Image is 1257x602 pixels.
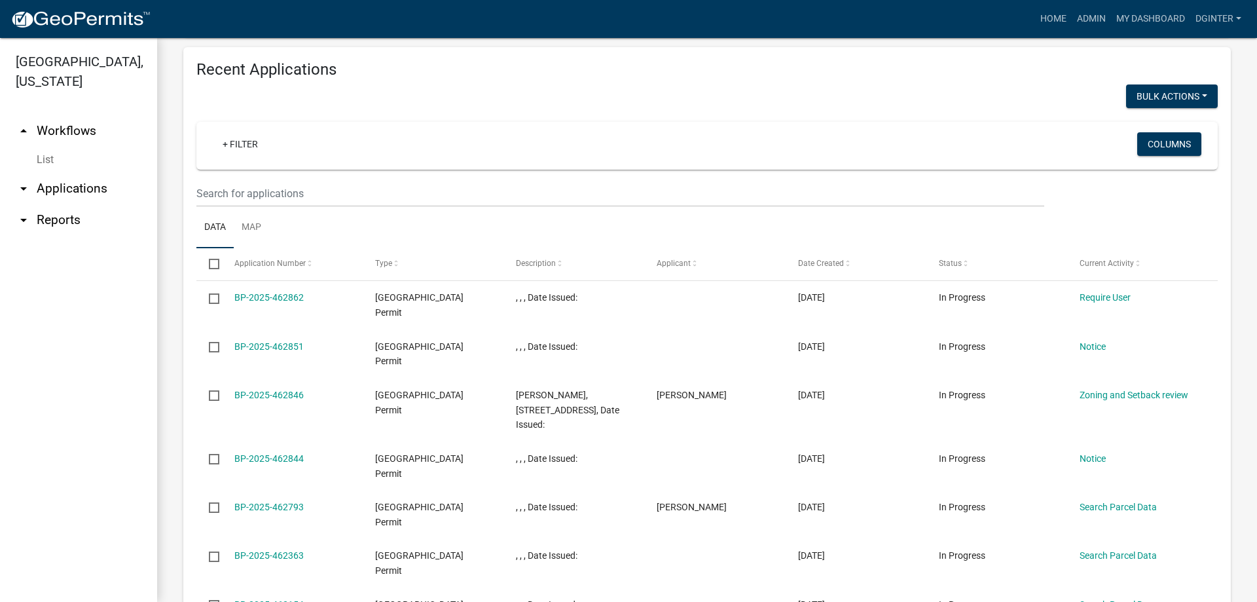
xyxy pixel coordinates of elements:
span: , , , Date Issued: [516,341,577,352]
span: 08/12/2025 [798,292,825,303]
a: Home [1035,7,1072,31]
a: Data [196,207,234,249]
span: 08/11/2025 [798,550,825,561]
a: BP-2025-462844 [234,453,304,464]
a: Admin [1072,7,1111,31]
a: + Filter [212,132,268,156]
a: Require User [1080,292,1131,303]
span: In Progress [939,550,985,561]
a: BP-2025-462846 [234,390,304,400]
datatable-header-cell: Type [363,248,503,280]
datatable-header-cell: Application Number [221,248,362,280]
button: Columns [1137,132,1201,156]
a: Map [234,207,269,249]
span: Jeri Pasbrig [657,390,727,400]
span: 08/12/2025 [798,502,825,512]
span: , , , Date Issued: [516,453,577,464]
datatable-header-cell: Applicant [644,248,785,280]
span: , , , Date Issued: [516,502,577,512]
input: Search for applications [196,180,1044,207]
span: Current Activity [1080,259,1134,268]
a: BP-2025-462793 [234,502,304,512]
a: BP-2025-462851 [234,341,304,352]
a: Zoning and Setback review [1080,390,1188,400]
a: Search Parcel Data [1080,502,1157,512]
span: Status [939,259,962,268]
span: In Progress [939,292,985,303]
span: Isanti County Building Permit [375,502,464,527]
span: , , , Date Issued: [516,550,577,561]
a: Search Parcel Data [1080,550,1157,561]
span: Date Created [798,259,844,268]
datatable-header-cell: Current Activity [1067,248,1208,280]
span: Type [375,259,392,268]
span: Application Number [234,259,306,268]
button: Bulk Actions [1126,85,1218,108]
span: Isanti County Building Permit [375,292,464,318]
a: Notice [1080,341,1106,352]
span: Isanti County Building Permit [375,390,464,415]
span: 08/12/2025 [798,453,825,464]
datatable-header-cell: Select [196,248,221,280]
i: arrow_drop_down [16,212,31,228]
datatable-header-cell: Date Created [785,248,926,280]
i: arrow_drop_up [16,123,31,139]
datatable-header-cell: Description [503,248,644,280]
span: In Progress [939,390,985,400]
span: Description [516,259,556,268]
span: Applicant [657,259,691,268]
a: dginter [1190,7,1247,31]
span: In Progress [939,341,985,352]
span: 08/12/2025 [798,390,825,400]
span: , , , Date Issued: [516,292,577,303]
h4: Recent Applications [196,60,1218,79]
span: Ashley Schultz [657,502,727,512]
span: In Progress [939,453,985,464]
span: 08/12/2025 [798,341,825,352]
span: DAVID E STANKE, 31643 ROANOKE ST NW, Reside, Date Issued: [516,390,619,430]
i: arrow_drop_down [16,181,31,197]
a: BP-2025-462862 [234,292,304,303]
a: My Dashboard [1111,7,1190,31]
span: Isanti County Building Permit [375,341,464,367]
a: BP-2025-462363 [234,550,304,561]
a: Notice [1080,453,1106,464]
span: Isanti County Building Permit [375,550,464,576]
span: In Progress [939,502,985,512]
span: Isanti County Building Permit [375,453,464,479]
datatable-header-cell: Status [926,248,1067,280]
